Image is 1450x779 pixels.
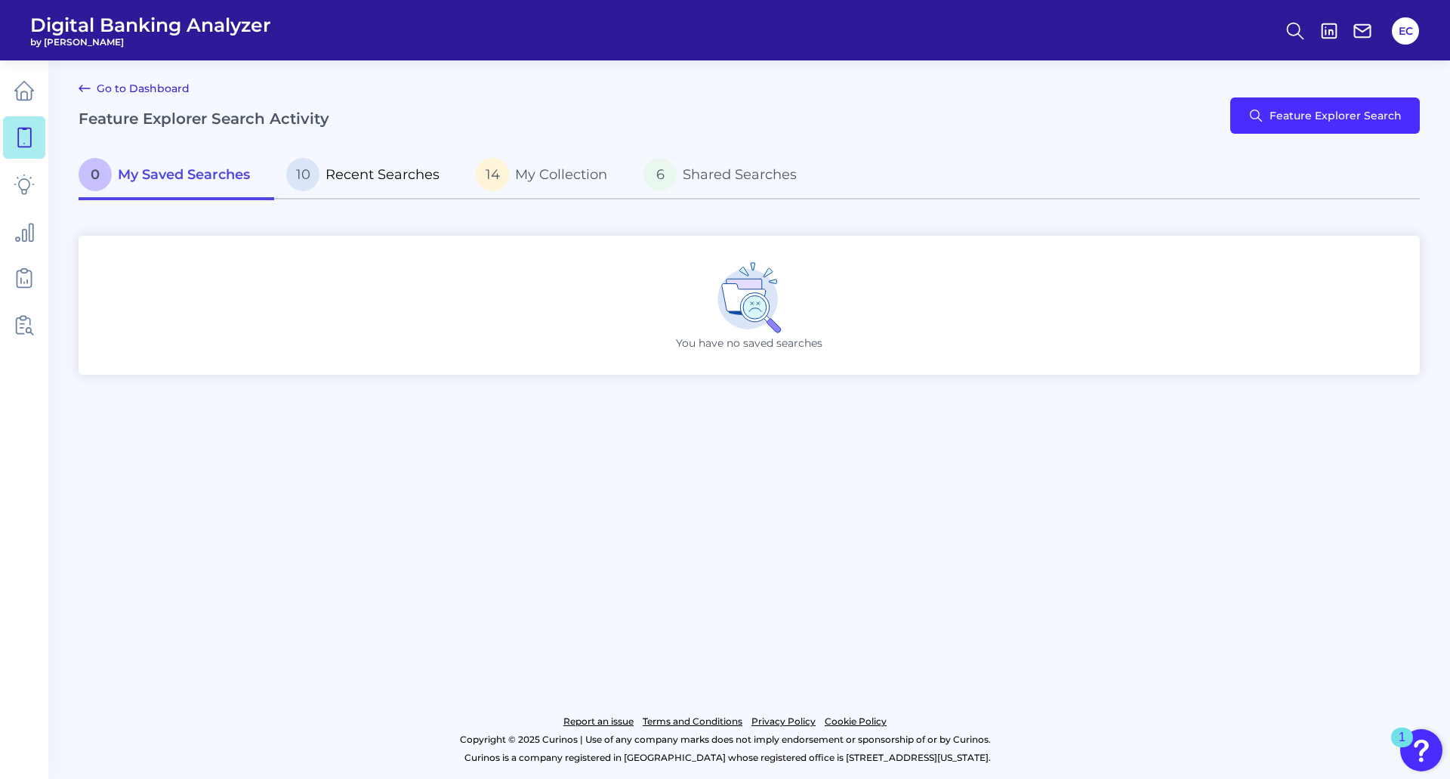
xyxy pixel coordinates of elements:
span: 14 [476,158,509,191]
span: Shared Searches [683,166,797,183]
div: 1 [1399,737,1405,757]
button: Open Resource Center, 1 new notification [1400,729,1442,771]
button: Feature Explorer Search [1230,97,1420,134]
p: Curinos is a company registered in [GEOGRAPHIC_DATA] whose registered office is [STREET_ADDRESS][... [79,749,1376,767]
span: 10 [286,158,319,191]
div: You have no saved searches [79,236,1420,375]
a: 10Recent Searches [274,152,464,200]
h2: Feature Explorer Search Activity [79,110,329,128]
span: My Saved Searches [118,166,250,183]
p: Copyright © 2025 Curinos | Use of any company marks does not imply endorsement or sponsorship of ... [74,731,1376,749]
span: Recent Searches [325,166,440,183]
a: Privacy Policy [751,713,816,731]
span: My Collection [515,166,607,183]
a: 14My Collection [464,152,631,200]
a: Cookie Policy [825,713,887,731]
a: Report an issue [563,713,634,731]
a: Terms and Conditions [643,713,742,731]
span: 6 [643,158,677,191]
span: Digital Banking Analyzer [30,14,271,36]
button: EC [1392,17,1419,45]
a: Go to Dashboard [79,79,190,97]
a: 0My Saved Searches [79,152,274,200]
span: Feature Explorer Search [1270,110,1402,122]
span: 0 [79,158,112,191]
span: by [PERSON_NAME] [30,36,271,48]
a: 6Shared Searches [631,152,821,200]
